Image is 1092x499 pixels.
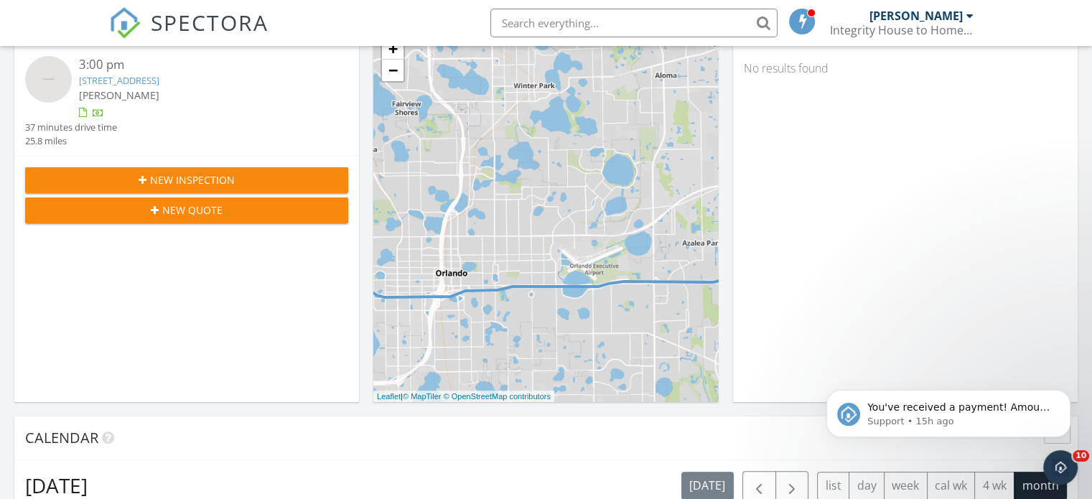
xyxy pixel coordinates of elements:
[830,23,974,37] div: Integrity House to Home Inspections LLC
[79,88,159,102] span: [PERSON_NAME]
[1043,450,1078,485] iframe: Intercom live chat
[869,9,963,23] div: [PERSON_NAME]
[25,428,98,447] span: Calendar
[79,56,322,74] div: 3:00 pm
[490,9,778,37] input: Search everything...
[25,197,348,223] button: New Quote
[25,56,72,103] img: streetview
[733,49,1078,88] div: No results found
[109,7,141,39] img: The Best Home Inspection Software - Spectora
[403,392,442,401] a: © MapTiler
[25,121,117,134] div: 37 minutes drive time
[151,7,269,37] span: SPECTORA
[25,56,348,148] a: 3:00 pm [STREET_ADDRESS] [PERSON_NAME] 37 minutes drive time 25.8 miles
[25,167,348,193] button: New Inspection
[62,42,247,210] span: You've received a payment! Amount $80.00 Fee $2.50 Net $77.50 Transaction # pi_3SC9AEK7snlDGpRF1m...
[1073,450,1089,462] span: 10
[162,202,223,218] span: New Quote
[382,60,403,81] a: Zoom out
[79,74,159,87] a: [STREET_ADDRESS]
[377,392,401,401] a: Leaflet
[805,360,1092,460] iframe: Intercom notifications message
[382,38,403,60] a: Zoom in
[373,391,554,403] div: |
[109,19,269,50] a: SPECTORA
[62,55,248,68] p: Message from Support, sent 15h ago
[25,134,117,148] div: 25.8 miles
[150,172,235,187] span: New Inspection
[444,392,551,401] a: © OpenStreetMap contributors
